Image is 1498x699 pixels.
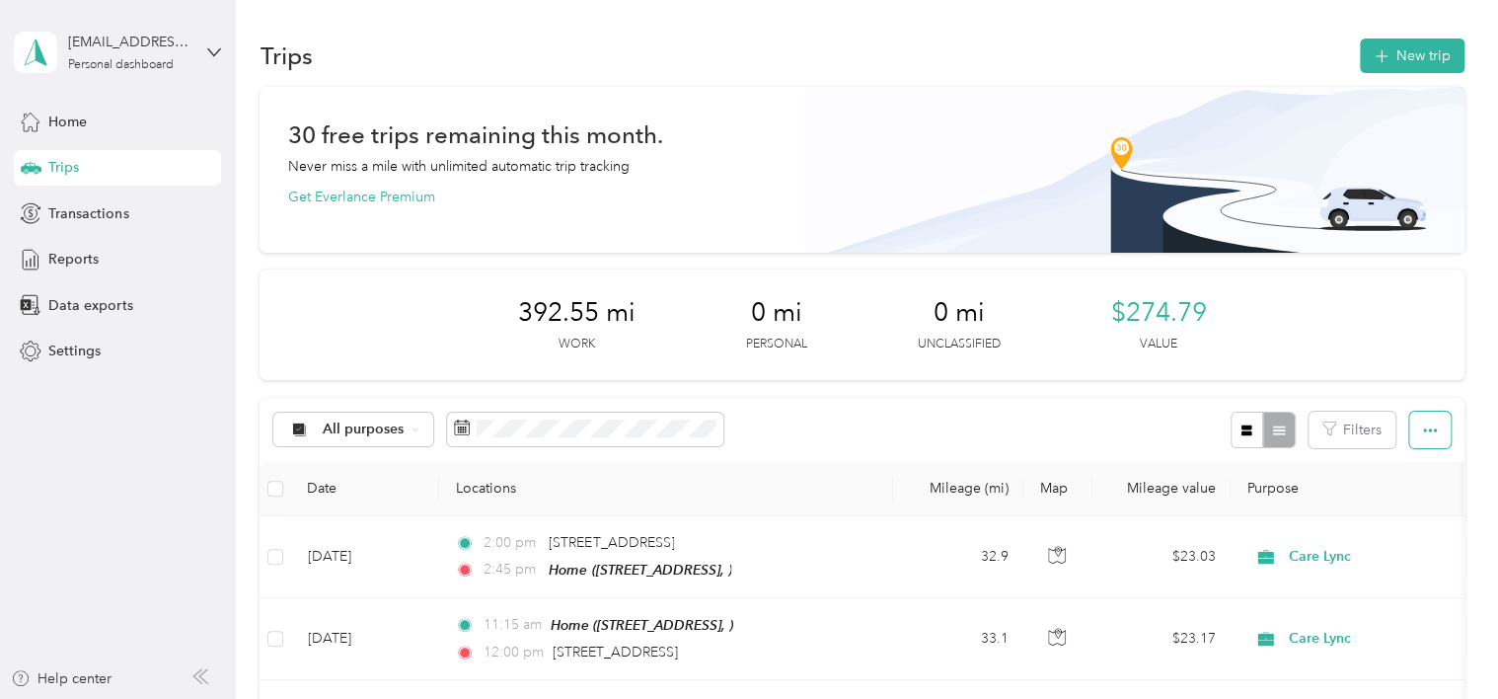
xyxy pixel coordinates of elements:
[893,462,1023,516] th: Mileage (mi)
[287,187,434,207] button: Get Everlance Premium
[48,157,79,178] span: Trips
[48,112,87,132] span: Home
[893,598,1023,680] td: 33.1
[750,297,801,329] span: 0 mi
[291,598,439,680] td: [DATE]
[893,516,1023,598] td: 32.9
[484,614,542,636] span: 11:15 am
[260,45,312,66] h1: Trips
[551,617,733,633] span: Home ([STREET_ADDRESS], )
[517,297,635,329] span: 392.55 mi
[48,249,99,270] span: Reports
[1289,546,1469,568] span: Care Lync
[1309,412,1395,448] button: Filters
[1092,462,1231,516] th: Mileage value
[804,87,1464,253] img: Banner
[323,423,405,436] span: All purposes
[1023,462,1092,516] th: Map
[1140,336,1177,353] p: Value
[48,341,101,361] span: Settings
[553,644,678,660] span: [STREET_ADDRESS]
[439,462,893,516] th: Locations
[484,532,540,554] span: 2:00 pm
[1289,628,1469,650] span: Care Lync
[1110,297,1206,329] span: $274.79
[11,668,112,689] button: Help center
[745,336,806,353] p: Personal
[484,559,540,581] span: 2:45 pm
[287,124,662,145] h1: 30 free trips remaining this month.
[1387,588,1498,699] iframe: Everlance-gr Chat Button Frame
[48,295,132,316] span: Data exports
[68,32,191,52] div: [EMAIL_ADDRESS][DOMAIN_NAME]
[1092,516,1231,598] td: $23.03
[558,336,594,353] p: Work
[1092,598,1231,680] td: $23.17
[549,534,674,551] span: [STREET_ADDRESS]
[287,156,629,177] p: Never miss a mile with unlimited automatic trip tracking
[1360,39,1464,73] button: New trip
[291,462,439,516] th: Date
[291,516,439,598] td: [DATE]
[933,297,984,329] span: 0 mi
[917,336,1000,353] p: Unclassified
[484,642,544,663] span: 12:00 pm
[48,203,128,224] span: Transactions
[68,59,174,71] div: Personal dashboard
[549,562,731,578] span: Home ([STREET_ADDRESS], )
